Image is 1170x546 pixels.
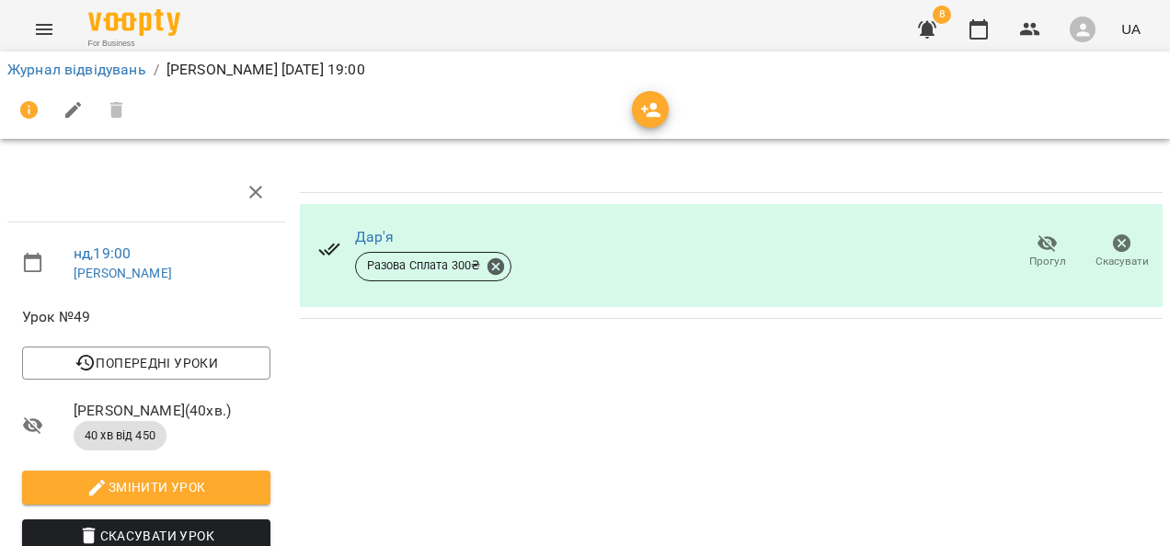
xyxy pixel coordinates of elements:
[88,9,180,36] img: Voopty Logo
[1114,12,1148,46] button: UA
[74,427,166,444] span: 40 хв від 450
[1010,226,1084,278] button: Прогул
[1095,254,1149,269] span: Скасувати
[74,245,131,262] a: нд , 19:00
[356,257,492,274] span: Разова Сплата 300 ₴
[74,266,172,280] a: [PERSON_NAME]
[88,38,180,50] span: For Business
[154,59,159,81] li: /
[933,6,951,24] span: 8
[355,228,395,245] a: Дар'я
[37,352,256,374] span: Попередні уроки
[22,471,270,504] button: Змінити урок
[1029,254,1066,269] span: Прогул
[1084,226,1159,278] button: Скасувати
[7,61,146,78] a: Журнал відвідувань
[166,59,365,81] p: [PERSON_NAME] [DATE] 19:00
[22,7,66,51] button: Menu
[74,400,270,422] span: [PERSON_NAME] ( 40 хв. )
[7,59,1163,81] nav: breadcrumb
[22,347,270,380] button: Попередні уроки
[37,476,256,498] span: Змінити урок
[22,306,270,328] span: Урок №49
[1121,19,1141,39] span: UA
[355,252,512,281] div: Разова Сплата 300₴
